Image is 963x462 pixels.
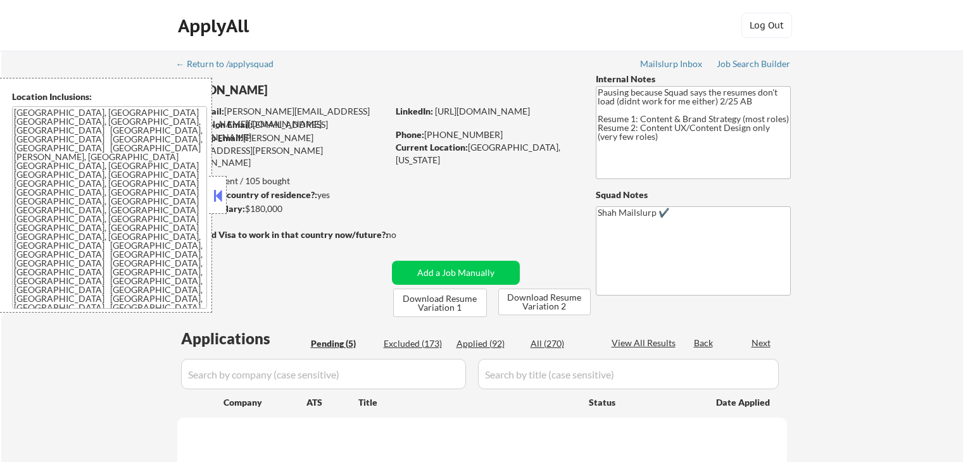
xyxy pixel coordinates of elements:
[384,337,447,350] div: Excluded (173)
[176,59,286,72] a: ← Return to /applysquad
[396,128,575,141] div: [PHONE_NUMBER]
[741,13,792,38] button: Log Out
[177,189,384,201] div: yes
[386,228,422,241] div: no
[178,118,387,143] div: [EMAIL_ADDRESS][DOMAIN_NAME]
[177,132,387,169] div: [PERSON_NAME][EMAIL_ADDRESS][PERSON_NAME][DOMAIN_NAME]
[12,91,207,103] div: Location Inclusions:
[478,359,779,389] input: Search by title (case sensitive)
[311,337,374,350] div: Pending (5)
[177,189,317,200] strong: Can work in country of residence?:
[396,129,424,140] strong: Phone:
[640,59,703,72] a: Mailslurp Inbox
[306,396,358,409] div: ATS
[531,337,594,350] div: All (270)
[176,59,286,68] div: ← Return to /applysquad
[716,396,772,409] div: Date Applied
[612,337,679,349] div: View All Results
[177,203,387,215] div: $180,000
[223,396,306,409] div: Company
[396,141,575,166] div: [GEOGRAPHIC_DATA], [US_STATE]
[358,396,577,409] div: Title
[596,189,791,201] div: Squad Notes
[717,59,791,68] div: Job Search Builder
[392,261,520,285] button: Add a Job Manually
[396,142,468,153] strong: Current Location:
[752,337,772,349] div: Next
[178,105,387,130] div: [PERSON_NAME][EMAIL_ADDRESS][PERSON_NAME][DOMAIN_NAME]
[177,229,388,240] strong: Will need Visa to work in that country now/future?:
[181,359,466,389] input: Search by company (case sensitive)
[178,15,253,37] div: ApplyAll
[435,106,530,116] a: [URL][DOMAIN_NAME]
[393,289,487,317] button: Download Resume Variation 1
[596,73,791,85] div: Internal Notes
[589,390,698,413] div: Status
[177,82,437,98] div: [PERSON_NAME]
[456,337,520,350] div: Applied (92)
[177,175,387,187] div: 92 sent / 105 bought
[717,59,791,72] a: Job Search Builder
[498,289,591,315] button: Download Resume Variation 2
[694,337,714,349] div: Back
[396,106,433,116] strong: LinkedIn:
[640,59,703,68] div: Mailslurp Inbox
[181,331,306,346] div: Applications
